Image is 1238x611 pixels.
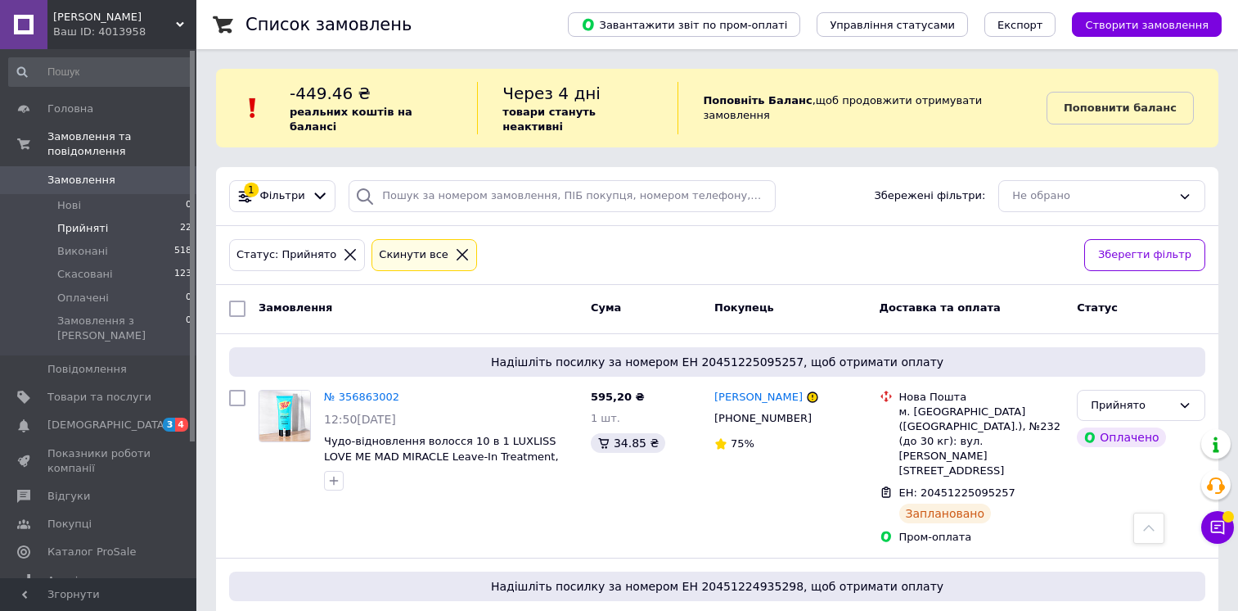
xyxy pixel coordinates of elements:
[260,188,305,204] span: Фільтри
[502,84,601,103] span: Через 4 дні
[1072,12,1222,37] button: Створити замовлення
[174,267,191,282] span: 123
[830,19,955,31] span: Управління статусами
[241,96,265,120] img: :exclamation:
[1201,511,1234,544] button: Чат з покупцем
[899,487,1015,499] span: ЕН: 20451225095257
[53,10,176,25] span: Beaute Alise
[591,433,665,453] div: 34.85 ₴
[47,173,115,188] span: Замовлення
[186,314,191,343] span: 0
[324,391,399,403] a: № 356863002
[47,418,169,432] span: [DEMOGRAPHIC_DATA]
[568,12,800,37] button: Завантажити звіт по пром-оплаті
[290,84,371,103] span: -449.46 ₴
[502,106,596,133] b: товари стануть неактивні
[376,247,452,264] div: Cкинути все
[259,390,311,442] a: Фото товару
[259,301,332,314] span: Замовлення
[57,244,108,259] span: Виконані
[731,437,754,450] span: 75%
[324,413,396,426] span: 12:50[DATE]
[581,17,787,32] span: Завантажити звіт по пром-оплаті
[591,412,620,424] span: 1 шт.
[163,418,176,432] span: 3
[997,19,1043,31] span: Експорт
[47,517,92,532] span: Покупці
[678,82,1047,134] div: , щоб продовжити отримувати замовлення
[47,129,196,159] span: Замовлення та повідомлення
[880,301,1001,314] span: Доставка та оплата
[47,573,104,588] span: Аналітика
[1047,92,1194,124] a: Поповнити баланс
[47,362,127,377] span: Повідомлення
[57,291,109,305] span: Оплачені
[714,301,774,314] span: Покупець
[175,418,188,432] span: 4
[1077,428,1165,447] div: Оплачено
[899,530,1065,545] div: Пром-оплата
[984,12,1056,37] button: Експорт
[236,578,1199,595] span: Надішліть посилку за номером ЕН 20451224935298, щоб отримати оплату
[57,267,113,282] span: Скасовані
[1098,247,1191,264] span: Зберегти фільтр
[53,25,196,39] div: Ваш ID: 4013958
[714,390,803,405] a: [PERSON_NAME]
[899,405,1065,479] div: м. [GEOGRAPHIC_DATA] ([GEOGRAPHIC_DATA].), №232 (до 30 кг): вул. [PERSON_NAME][STREET_ADDRESS]
[591,301,621,314] span: Cума
[1077,301,1118,314] span: Статус
[244,183,259,197] div: 1
[711,408,815,429] div: [PHONE_NUMBER]
[57,314,186,343] span: Замовлення з [PERSON_NAME]
[1085,19,1209,31] span: Створити замовлення
[236,354,1199,370] span: Надішліть посилку за номером ЕН 20451225095257, щоб отримати оплату
[186,198,191,213] span: 0
[817,12,968,37] button: Управління статусами
[1091,397,1172,414] div: Прийнято
[8,57,193,87] input: Пошук
[349,180,775,212] input: Пошук за номером замовлення, ПІБ покупця, номером телефону, Email, номером накладної
[233,247,340,264] div: Статус: Прийнято
[899,504,992,523] div: Заплановано
[899,390,1065,405] div: Нова Пошта
[1084,239,1205,271] button: Зберегти фільтр
[1012,188,1172,205] div: Не обрано
[1056,18,1222,30] a: Створити замовлення
[47,545,136,559] span: Каталог ProSale
[703,94,812,106] b: Поповніть Баланс
[180,221,191,236] span: 22
[1064,102,1177,114] b: Поповнити баланс
[186,291,191,305] span: 0
[259,391,310,441] img: Фото товару
[47,102,93,116] span: Головна
[591,391,645,403] span: 595,20 ₴
[874,188,985,204] span: Збережені фільтри:
[47,446,151,476] span: Показники роботи компанії
[290,106,412,133] b: реальних коштів на балансі
[47,390,151,405] span: Товари та послуги
[324,435,559,477] a: Чудо-відновлення волосся 10 в 1 LUXLISS LOVE ME MAD MIRACLE Leave-In Treatment, 145 мл
[57,198,81,213] span: Нові
[47,489,90,504] span: Відгуки
[57,221,108,236] span: Прийняті
[245,15,412,34] h1: Список замовлень
[174,244,191,259] span: 518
